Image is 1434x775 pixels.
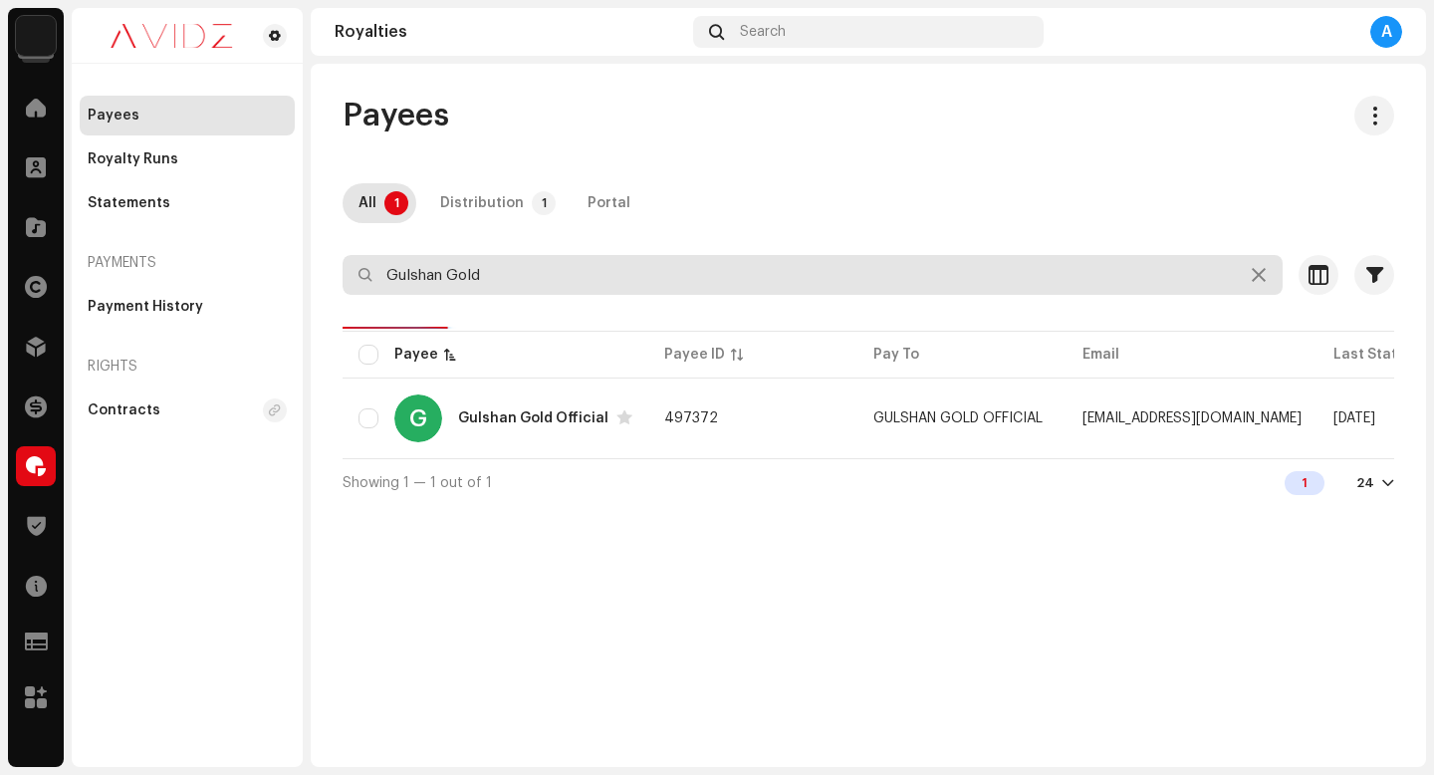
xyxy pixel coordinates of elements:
div: Payee [394,345,438,365]
re-m-nav-item: Statements [80,183,295,223]
div: Distribution [440,183,524,223]
re-a-nav-header: Payments [80,239,295,287]
div: 24 [1356,475,1374,491]
span: Search [740,24,786,40]
p-badge: 1 [384,191,408,215]
div: Gulshan Gold Official [458,411,608,425]
div: All [358,183,376,223]
input: Search [343,255,1283,295]
div: Royalty Runs [88,151,178,167]
re-m-nav-item: Contracts [80,390,295,430]
re-m-nav-item: Payees [80,96,295,135]
div: Payee ID [664,345,725,365]
p-badge: 1 [532,191,556,215]
span: 497372 [664,411,718,425]
img: 0c631eef-60b6-411a-a233-6856366a70de [88,24,255,48]
re-m-nav-item: Royalty Runs [80,139,295,179]
span: Writershreeramdehati@gmail.com [1082,411,1302,425]
div: Payees [88,108,139,124]
div: Statements [88,195,170,211]
div: Payment History [88,299,203,315]
div: A [1370,16,1402,48]
div: G [394,394,442,442]
re-a-nav-header: Rights [80,343,295,390]
img: 10d72f0b-d06a-424f-aeaa-9c9f537e57b6 [16,16,56,56]
div: 1 [1285,471,1324,495]
re-m-nav-item: Payment History [80,287,295,327]
div: Contracts [88,402,160,418]
div: Royalties [335,24,685,40]
span: GULSHAN GOLD OFFICIAL [873,411,1043,425]
span: Jun 2025 [1333,411,1375,425]
span: Showing 1 — 1 out of 1 [343,476,492,490]
span: Payees [343,96,449,135]
div: Portal [588,183,630,223]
